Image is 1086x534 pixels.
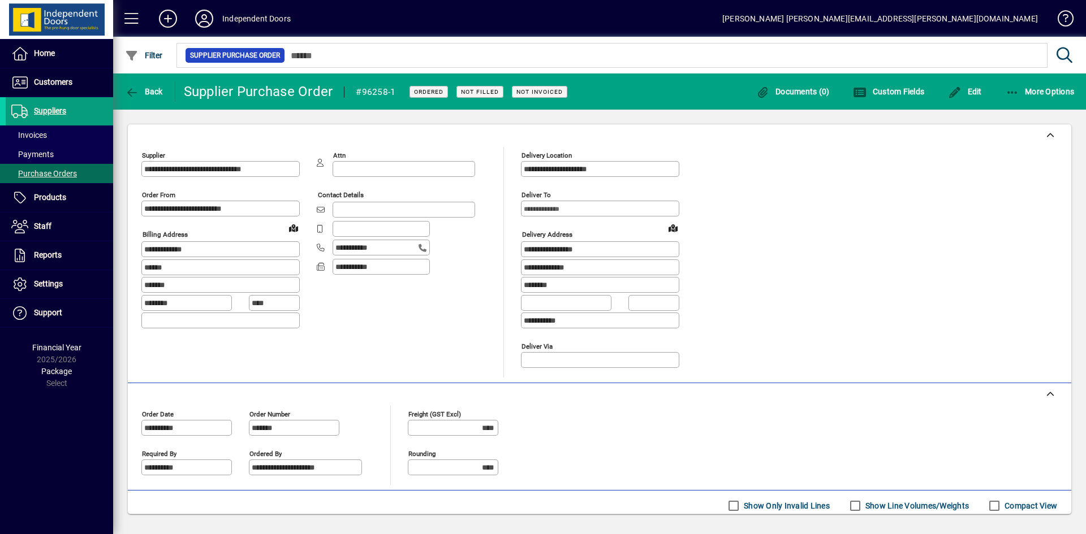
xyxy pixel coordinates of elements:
label: Show Only Invalid Lines [742,500,830,511]
label: Show Line Volumes/Weights [863,500,969,511]
span: Back [125,87,163,96]
a: View on map [664,219,682,237]
a: Products [6,184,113,212]
span: Settings [34,279,63,288]
a: Purchase Orders [6,164,113,183]
div: [PERSON_NAME] [PERSON_NAME][EMAIL_ADDRESS][PERSON_NAME][DOMAIN_NAME] [722,10,1038,28]
span: Reports [34,250,62,259]
mat-label: Order from [142,191,175,199]
span: Not Filled [461,88,499,95]
mat-label: Ordered by [249,449,282,457]
span: Custom Fields [853,87,924,96]
span: Support [34,308,62,317]
span: Products [34,193,66,202]
a: Invoices [6,125,113,145]
a: Support [6,299,113,327]
span: Suppliers [34,106,66,115]
mat-label: Deliver via [522,342,553,350]
span: Payments [11,150,54,159]
span: More Options [1006,87,1075,96]
mat-label: Required by [142,449,176,457]
button: Add [150,8,186,29]
span: Purchase Orders [11,169,77,178]
span: Documents (0) [756,87,830,96]
a: Settings [6,270,113,298]
button: Filter [122,45,166,66]
button: Documents (0) [753,81,833,102]
mat-label: Freight (GST excl) [408,410,461,418]
mat-label: Deliver To [522,191,551,199]
button: Custom Fields [850,81,927,102]
app-page-header-button: Back [113,81,175,102]
mat-label: Rounding [408,449,436,457]
span: Not Invoiced [516,88,563,95]
span: Staff [34,222,51,231]
span: Package [41,367,72,376]
a: Reports [6,241,113,270]
span: Edit [948,87,982,96]
button: Profile [186,8,222,29]
mat-label: Order date [142,410,174,418]
mat-label: Delivery Location [522,151,572,159]
a: Knowledge Base [1049,2,1072,39]
span: Supplier Purchase Order [190,50,280,61]
button: Edit [945,81,985,102]
a: View on map [285,219,303,237]
div: Supplier Purchase Order [184,83,333,101]
a: Staff [6,212,113,241]
span: Financial Year [32,343,81,352]
a: Home [6,40,113,68]
a: Customers [6,68,113,97]
button: Back [122,81,166,102]
span: Customers [34,77,72,86]
span: Ordered [414,88,443,95]
span: Filter [125,51,163,60]
mat-label: Order number [249,410,290,418]
div: #96258-1 [356,83,395,101]
span: Home [34,49,55,58]
div: Independent Doors [222,10,291,28]
a: Payments [6,145,113,164]
button: More Options [1003,81,1078,102]
span: Invoices [11,131,47,140]
mat-label: Supplier [142,151,165,159]
mat-label: Attn [333,151,346,159]
label: Compact View [1002,500,1057,511]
